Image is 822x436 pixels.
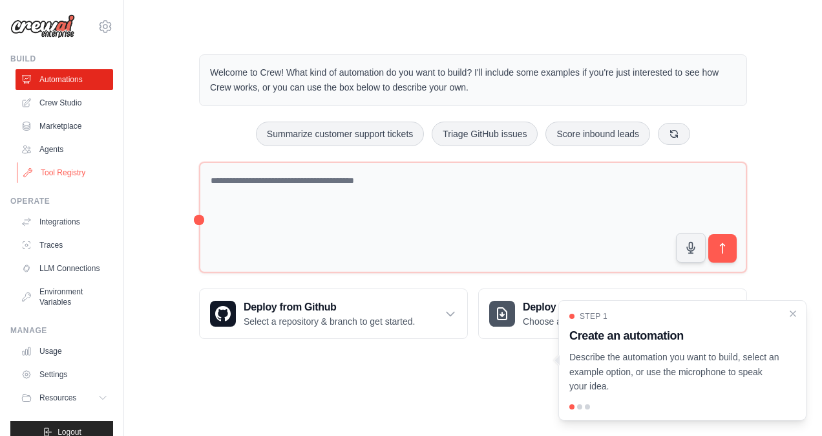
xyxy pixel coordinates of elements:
a: Automations [16,69,113,90]
a: Marketplace [16,116,113,136]
a: Tool Registry [17,162,114,183]
a: Traces [16,235,113,256]
a: Usage [16,341,113,362]
h3: Deploy from zip file [523,300,632,315]
h3: Deploy from Github [244,300,415,315]
a: Integrations [16,212,113,232]
span: Resources [39,393,76,403]
h3: Create an automation [569,327,780,345]
button: Close walkthrough [788,309,798,319]
div: Operate [10,196,113,206]
button: Summarize customer support tickets [256,122,424,146]
div: Build [10,54,113,64]
a: LLM Connections [16,258,113,279]
p: Choose a zip file to upload. [523,315,632,328]
button: Resources [16,387,113,408]
img: Logo [10,14,75,39]
p: Welcome to Crew! What kind of automation do you want to build? I'll include some examples if you'... [210,65,736,95]
a: Agents [16,139,113,160]
a: Settings [16,364,113,385]
button: Triage GitHub issues [432,122,538,146]
iframe: Chat Widget [757,374,822,436]
button: Score inbound leads [545,122,650,146]
div: Manage [10,325,113,336]
p: Select a repository & branch to get started. [244,315,415,328]
span: Step 1 [580,311,607,322]
a: Environment Variables [16,281,113,312]
p: Describe the automation you want to build, select an example option, or use the microphone to spe... [569,350,780,394]
a: Crew Studio [16,93,113,113]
